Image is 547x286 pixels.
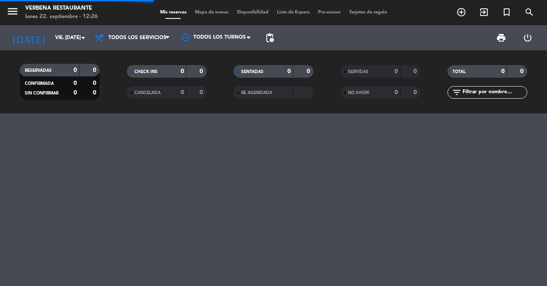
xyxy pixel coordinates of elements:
[93,90,98,96] strong: 0
[348,70,368,74] span: SERVIDAS
[181,68,184,74] strong: 0
[345,10,392,15] span: Tarjetas de regalo
[273,10,314,15] span: Lista de Espera
[93,67,98,73] strong: 0
[74,67,77,73] strong: 0
[156,10,191,15] span: Mis reservas
[314,10,345,15] span: Pre-acceso
[287,68,291,74] strong: 0
[191,10,233,15] span: Mapa de mesas
[6,5,19,21] button: menu
[200,89,205,95] strong: 0
[241,91,272,95] span: RE AGENDADA
[501,68,505,74] strong: 0
[25,68,52,73] span: RESERVADAS
[502,7,512,17] i: turned_in_not
[413,68,418,74] strong: 0
[265,33,275,43] span: pending_actions
[462,88,527,97] input: Filtrar por nombre...
[6,29,51,47] i: [DATE]
[241,70,263,74] span: SENTADAS
[74,80,77,86] strong: 0
[93,80,98,86] strong: 0
[394,68,398,74] strong: 0
[200,68,205,74] strong: 0
[108,35,166,41] span: Todos los servicios
[524,7,534,17] i: search
[307,68,312,74] strong: 0
[78,33,88,43] i: arrow_drop_down
[134,70,158,74] span: CHECK INS
[413,89,418,95] strong: 0
[479,7,489,17] i: exit_to_app
[456,7,466,17] i: add_circle_outline
[181,89,184,95] strong: 0
[25,13,98,21] div: lunes 22. septiembre - 12:26
[25,4,98,13] div: Verbena Restaurante
[452,87,462,97] i: filter_list
[348,91,369,95] span: NO SHOW
[496,33,506,43] span: print
[515,25,541,50] div: LOG OUT
[233,10,273,15] span: Disponibilidad
[6,5,19,18] i: menu
[25,91,58,95] span: SIN CONFIRMAR
[74,90,77,96] strong: 0
[452,70,465,74] span: TOTAL
[25,81,54,86] span: CONFIRMADA
[523,33,533,43] i: power_settings_new
[520,68,525,74] strong: 0
[394,89,398,95] strong: 0
[134,91,160,95] span: CANCELADA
